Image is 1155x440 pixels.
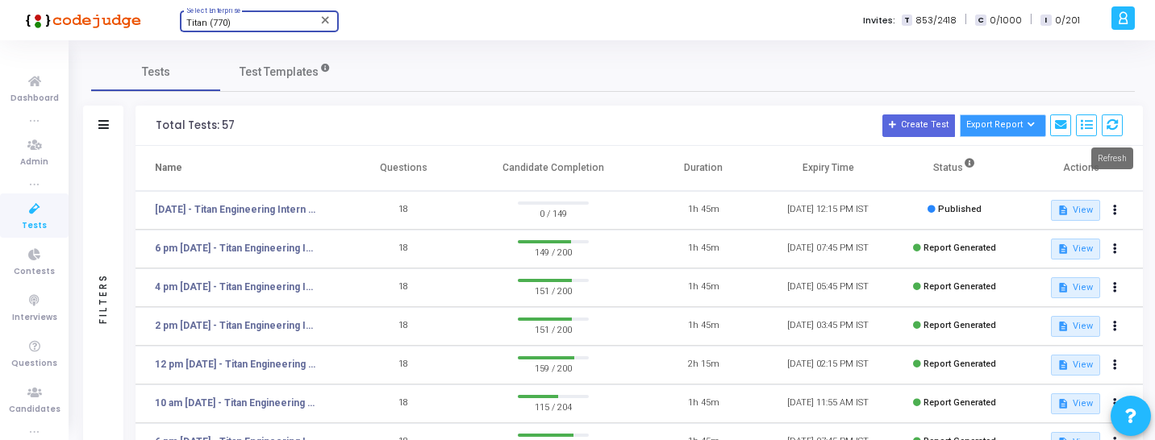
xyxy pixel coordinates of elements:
[1057,359,1069,371] mat-icon: description
[641,384,766,423] td: 1h 45m
[155,202,316,217] a: [DATE] - Titan Engineering Intern 2026
[1057,321,1069,332] mat-icon: description
[156,119,235,132] div: Total Tests: 57
[765,384,890,423] td: [DATE] 11:55 AM IST
[938,204,982,214] span: Published
[1051,200,1100,221] button: View
[240,64,319,81] span: Test Templates
[319,14,332,27] mat-icon: Clear
[1057,282,1069,293] mat-icon: description
[1057,205,1069,216] mat-icon: description
[960,114,1046,137] button: Export Report
[518,359,590,376] span: 159 / 200
[765,191,890,230] td: [DATE] 12:15 PM IST
[1057,398,1069,409] mat-icon: description
[155,318,316,333] a: 2 pm [DATE] - Titan Engineering Intern 2026
[965,11,967,28] span: |
[14,265,55,279] span: Contests
[1055,14,1080,27] span: 0/201
[915,14,957,27] span: 853/2418
[518,205,590,221] span: 0 / 149
[765,307,890,346] td: [DATE] 03:45 PM IST
[155,280,316,294] a: 4 pm [DATE] - Titan Engineering Intern 2026
[518,321,590,337] span: 151 / 200
[1057,243,1069,255] mat-icon: description
[882,114,955,137] button: Create Test
[341,146,466,191] th: Questions
[641,307,766,346] td: 1h 45m
[341,230,466,268] td: 18
[924,243,996,253] span: Report Generated
[641,191,766,230] td: 1h 45m
[1051,239,1100,259] button: View
[924,397,996,408] span: Report Generated
[518,398,590,414] span: 115 / 204
[20,156,48,169] span: Admin
[924,359,996,369] span: Report Generated
[1051,393,1100,414] button: View
[641,230,766,268] td: 1h 45m
[641,268,766,307] td: 1h 45m
[924,320,996,330] span: Report Generated
[902,15,912,27] span: T
[10,92,59,106] span: Dashboard
[341,307,466,346] td: 18
[765,268,890,307] td: [DATE] 05:45 PM IST
[765,230,890,268] td: [DATE] 07:45 PM IST
[765,346,890,384] td: [DATE] 02:15 PM IST
[1051,277,1100,298] button: View
[765,146,890,191] th: Expiry Time
[1040,15,1051,27] span: I
[136,146,341,191] th: Name
[924,281,996,292] span: Report Generated
[641,346,766,384] td: 2h 15m
[890,146,1018,191] th: Status
[1030,11,1032,28] span: |
[465,146,640,191] th: Candidate Completion
[20,4,141,36] img: logo
[155,396,316,410] a: 10 am [DATE] - Titan Engineering Intern 2026
[22,219,47,233] span: Tests
[975,15,986,27] span: C
[11,357,57,371] span: Questions
[341,384,466,423] td: 18
[518,243,590,259] span: 149 / 200
[186,18,231,28] span: Titan (770)
[341,268,466,307] td: 18
[1051,355,1100,376] button: View
[12,311,57,325] span: Interviews
[142,64,170,81] span: Tests
[1091,147,1133,169] div: Refresh
[641,146,766,191] th: Duration
[96,210,110,387] div: Filters
[518,282,590,298] span: 151 / 200
[155,357,316,372] a: 12 pm [DATE] - Titan Engineering Intern 2026
[863,14,895,27] label: Invites:
[341,346,466,384] td: 18
[990,14,1022,27] span: 0/1000
[1018,146,1143,191] th: Actions
[341,191,466,230] td: 18
[9,403,60,417] span: Candidates
[155,241,316,255] a: 6 pm [DATE] - Titan Engineering Intern 2026
[1051,316,1100,337] button: View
